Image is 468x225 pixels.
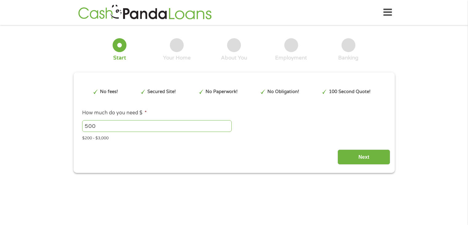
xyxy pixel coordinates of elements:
div: Start [113,55,126,61]
div: Your Home [163,55,191,61]
label: How much do you need $ [82,110,147,116]
img: GetLoanNow Logo [76,4,214,21]
div: About You [221,55,247,61]
div: $200 - $3,000 [82,133,386,141]
input: Next [338,149,390,165]
div: Banking [338,55,358,61]
p: Secured Site! [147,88,176,95]
p: No fees! [100,88,118,95]
p: 100 Second Quote! [329,88,370,95]
div: Employment [275,55,307,61]
p: No Paperwork! [206,88,238,95]
p: No Obligation! [267,88,299,95]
